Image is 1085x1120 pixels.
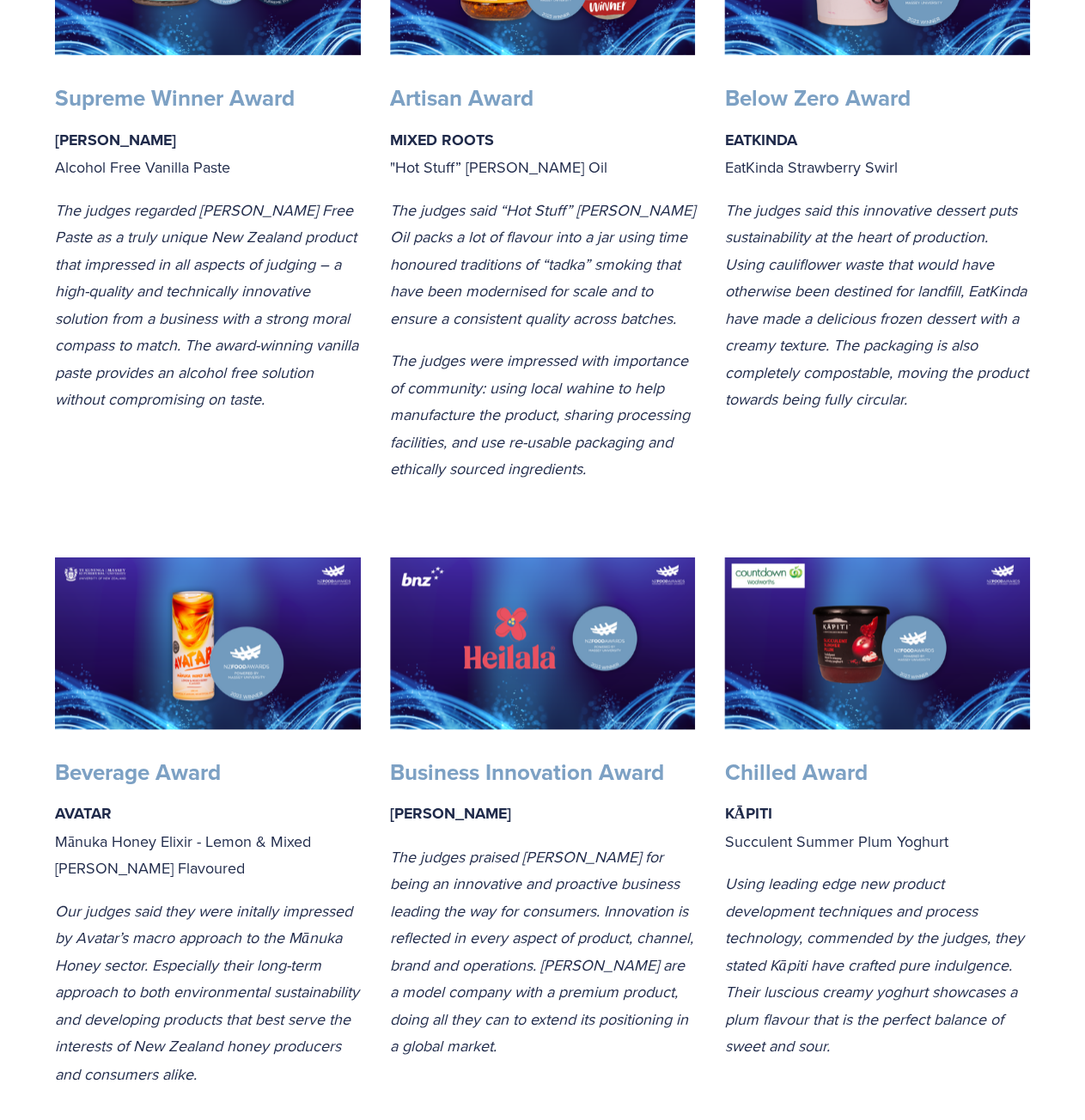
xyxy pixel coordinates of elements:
em: The judges said “Hot Stuff” [PERSON_NAME] Oil packs a lot of flavour into a jar using time honour... [390,199,699,329]
strong: [PERSON_NAME] [55,129,176,151]
strong: KĀPITI [724,802,771,825]
em: Using leading edge new product development techniques and process technology, commended by the ju... [724,873,1027,1056]
strong: [PERSON_NAME] [390,802,511,825]
em: The judges praised [PERSON_NAME] for being an innovative and proactive business leading the way f... [390,846,698,1057]
strong: Chilled Award [724,756,867,788]
strong: Beverage Award [55,756,221,788]
em: The judges regarded [PERSON_NAME] Free Paste as a truly unique New Zealand product that impressed... [55,199,363,411]
p: "Hot Stuff” [PERSON_NAME] Oil [390,126,696,181]
strong: Supreme Winner Award [55,82,295,114]
strong: MIXED ROOTS [390,129,494,151]
strong: EATKINDA [724,129,796,151]
em: The judges said this innovative dessert puts sustainability at the heart of production. Using cau... [724,199,1032,411]
em: The judges were impressed with importance of community: using local wahine to help manufacture th... [390,350,694,479]
strong: AVATAR [55,802,112,825]
p: Succulent Summer Plum Yoghurt [724,800,1030,855]
p: Mānuka Honey Elixir - Lemon & Mixed [PERSON_NAME] Flavoured [55,800,361,882]
em: Our judges said they were initally impressed by Avatar’s macro approach to the Mānuka Honey secto... [55,900,363,1084]
strong: Below Zero Award [724,82,910,114]
strong: Artisan Award [390,82,533,114]
p: Alcohol Free Vanilla Paste [55,126,361,181]
strong: Business Innovation Award [390,756,664,788]
p: EatKinda Strawberry Swirl [724,126,1030,181]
